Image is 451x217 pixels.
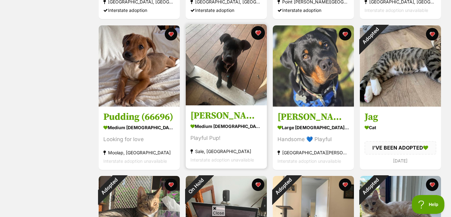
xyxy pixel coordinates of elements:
[212,205,225,216] span: Close
[277,6,349,15] div: Interstate adoption
[103,135,175,144] div: Looking for love
[186,105,267,169] a: [PERSON_NAME] medium [DEMOGRAPHIC_DATA] Dog Playful Pup! Sale, [GEOGRAPHIC_DATA] Interstate adopt...
[365,141,436,154] div: I'VE BEEN ADOPTED
[277,148,349,157] div: [GEOGRAPHIC_DATA][PERSON_NAME][GEOGRAPHIC_DATA]
[186,24,267,105] img: Bobby
[365,156,436,165] div: [DATE]
[277,111,349,123] h3: [PERSON_NAME]
[103,123,175,132] div: medium [DEMOGRAPHIC_DATA] Dog
[277,123,349,132] div: large [DEMOGRAPHIC_DATA] Dog
[339,178,351,191] button: favourite
[339,28,351,40] button: favourite
[251,26,265,40] button: favourite
[277,135,349,144] div: Handsome 💙 Playful
[103,111,175,123] h3: Pudding (66696)
[360,102,441,108] a: Adopted
[360,106,441,169] a: Jag Cat I'VE BEEN ADOPTED [DATE] favourite
[365,123,436,132] div: Cat
[365,111,436,123] h3: Jag
[178,168,214,204] div: On Hold
[412,195,445,214] iframe: Help Scout Beacon - Open
[277,158,341,164] span: Interstate adoption unavailable
[165,28,177,40] button: favourite
[190,157,254,162] span: Interstate adoption unavailable
[273,106,354,170] a: [PERSON_NAME] large [DEMOGRAPHIC_DATA] Dog Handsome 💙 Playful [GEOGRAPHIC_DATA][PERSON_NAME][GEOG...
[426,178,438,191] button: favourite
[365,8,428,13] span: Interstate adoption unavailable
[426,28,438,40] button: favourite
[252,178,264,191] button: favourite
[99,106,180,170] a: Pudding (66696) medium [DEMOGRAPHIC_DATA] Dog Looking for love Moolap, [GEOGRAPHIC_DATA] Intersta...
[165,178,177,191] button: favourite
[190,110,262,122] h3: [PERSON_NAME]
[352,17,389,55] div: Adopted
[91,168,128,205] div: Adopted
[190,147,262,156] div: Sale, [GEOGRAPHIC_DATA]
[190,6,262,15] div: Interstate adoption
[99,25,180,107] img: Pudding (66696)
[103,6,175,15] div: Interstate adoption
[273,25,354,107] img: Kane
[190,134,262,142] div: Playful Pup!
[103,148,175,157] div: Moolap, [GEOGRAPHIC_DATA]
[103,158,167,164] span: Interstate adoption unavailable
[352,168,389,205] div: Adopted
[265,168,302,205] div: Adopted
[190,122,262,131] div: medium [DEMOGRAPHIC_DATA] Dog
[360,25,441,107] img: Jag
